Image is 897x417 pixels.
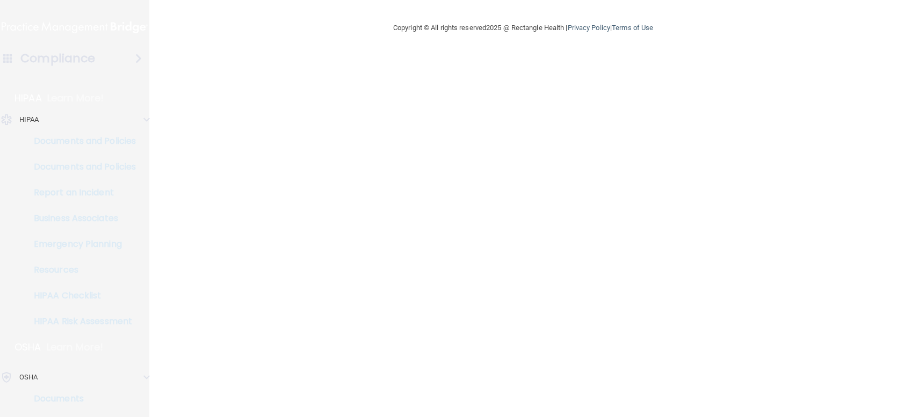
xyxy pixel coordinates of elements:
[15,92,42,105] p: HIPAA
[15,341,41,354] p: OSHA
[7,213,154,224] p: Business Associates
[47,341,104,354] p: Learn More!
[19,113,39,126] p: HIPAA
[7,187,154,198] p: Report an Incident
[7,136,154,147] p: Documents and Policies
[19,371,38,384] p: OSHA
[2,17,148,38] img: PMB logo
[7,265,154,275] p: Resources
[327,11,719,45] div: Copyright © All rights reserved 2025 @ Rectangle Health | |
[612,24,653,32] a: Terms of Use
[7,290,154,301] p: HIPAA Checklist
[7,393,154,404] p: Documents
[7,239,154,250] p: Emergency Planning
[568,24,610,32] a: Privacy Policy
[47,92,104,105] p: Learn More!
[20,51,95,66] h4: Compliance
[7,162,154,172] p: Documents and Policies
[7,316,154,327] p: HIPAA Risk Assessment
